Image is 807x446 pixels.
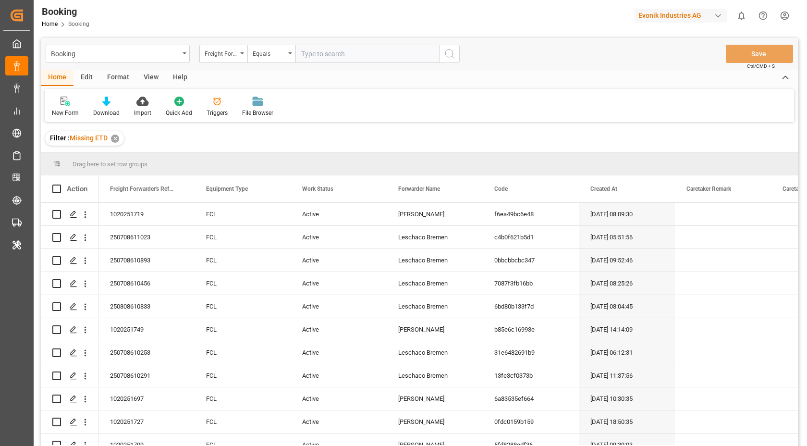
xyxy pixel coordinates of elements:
div: Active [291,364,387,387]
span: Caretaker Remark [686,186,731,192]
div: Help [166,70,195,86]
div: [DATE] 14:14:09 [579,318,675,341]
button: Save [726,45,793,63]
span: Forwarder Name [398,186,440,192]
div: 250708610893 [98,249,195,272]
div: FCL [195,341,291,364]
span: Equipment Type [206,186,248,192]
div: Quick Add [166,109,192,117]
div: Active [291,387,387,410]
button: open menu [46,45,190,63]
div: Press SPACE to select this row. [41,341,98,364]
div: 1020251749 [98,318,195,341]
div: Press SPACE to select this row. [41,203,98,226]
span: Ctrl/CMD + S [747,62,775,70]
div: Triggers [207,109,228,117]
div: 250708610456 [98,272,195,295]
div: Action [67,185,87,193]
div: FCL [195,249,291,272]
div: c4b0f621b5d1 [483,226,579,248]
div: Evonik Industries AG [635,9,727,23]
div: 13fe3cf0373b [483,364,579,387]
span: Work Status [302,186,333,192]
span: Code [494,186,508,192]
div: [DATE] 10:30:35 [579,387,675,410]
div: Booking [51,47,179,59]
button: Evonik Industries AG [635,6,731,25]
span: Drag here to set row groups [73,161,147,168]
div: Press SPACE to select this row. [41,226,98,249]
div: Active [291,341,387,364]
div: Active [291,410,387,433]
div: 250708610291 [98,364,195,387]
span: Filter : [50,134,70,142]
div: 250708610253 [98,341,195,364]
button: open menu [199,45,247,63]
div: Edit [73,70,100,86]
div: 7087f3fb16bb [483,272,579,295]
div: Press SPACE to select this row. [41,318,98,341]
div: 31e6482691b9 [483,341,579,364]
a: Home [42,21,58,27]
div: Leschaco Bremen [387,364,483,387]
div: Press SPACE to select this row. [41,364,98,387]
div: FCL [195,387,291,410]
button: Help Center [752,5,774,26]
div: Press SPACE to select this row. [41,387,98,410]
div: Press SPACE to select this row. [41,249,98,272]
div: Leschaco Bremen [387,295,483,318]
div: [DATE] 08:04:45 [579,295,675,318]
div: 250708611023 [98,226,195,248]
div: Active [291,249,387,272]
div: Press SPACE to select this row. [41,272,98,295]
span: Created At [590,186,617,192]
div: 250808610833 [98,295,195,318]
div: [DATE] 05:51:56 [579,226,675,248]
div: [PERSON_NAME] [387,318,483,341]
div: FCL [195,272,291,295]
button: search button [440,45,460,63]
div: 6bd80b133f7d [483,295,579,318]
div: Active [291,226,387,248]
div: [DATE] 06:12:31 [579,341,675,364]
div: Leschaco Bremen [387,341,483,364]
div: New Form [52,109,79,117]
div: Active [291,203,387,225]
div: View [136,70,166,86]
div: 1020251727 [98,410,195,433]
div: Download [93,109,120,117]
div: Active [291,272,387,295]
div: 1020251719 [98,203,195,225]
div: Press SPACE to select this row. [41,410,98,434]
div: 1020251697 [98,387,195,410]
div: [DATE] 08:09:30 [579,203,675,225]
div: FCL [195,226,291,248]
div: [DATE] 18:50:35 [579,410,675,433]
div: FCL [195,203,291,225]
div: FCL [195,318,291,341]
div: [DATE] 08:25:26 [579,272,675,295]
div: 0fdc0159b159 [483,410,579,433]
div: Equals [253,47,285,58]
div: Leschaco Bremen [387,272,483,295]
div: [DATE] 11:37:56 [579,364,675,387]
button: show 0 new notifications [731,5,752,26]
div: Freight Forwarder's Reference No. [205,47,237,58]
div: Format [100,70,136,86]
div: [DATE] 09:52:46 [579,249,675,272]
div: [PERSON_NAME] [387,203,483,225]
button: open menu [247,45,295,63]
div: FCL [195,364,291,387]
div: 0bbcbbcbc347 [483,249,579,272]
input: Type to search [295,45,440,63]
div: f6ea49bc6e48 [483,203,579,225]
div: Active [291,318,387,341]
div: ✕ [111,135,119,143]
div: File Browser [242,109,273,117]
div: 6a83535ef664 [483,387,579,410]
div: Leschaco Bremen [387,249,483,272]
div: b85e6c16993e [483,318,579,341]
span: Freight Forwarder's Reference No. [110,186,174,192]
div: Home [41,70,73,86]
div: [PERSON_NAME] [387,410,483,433]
